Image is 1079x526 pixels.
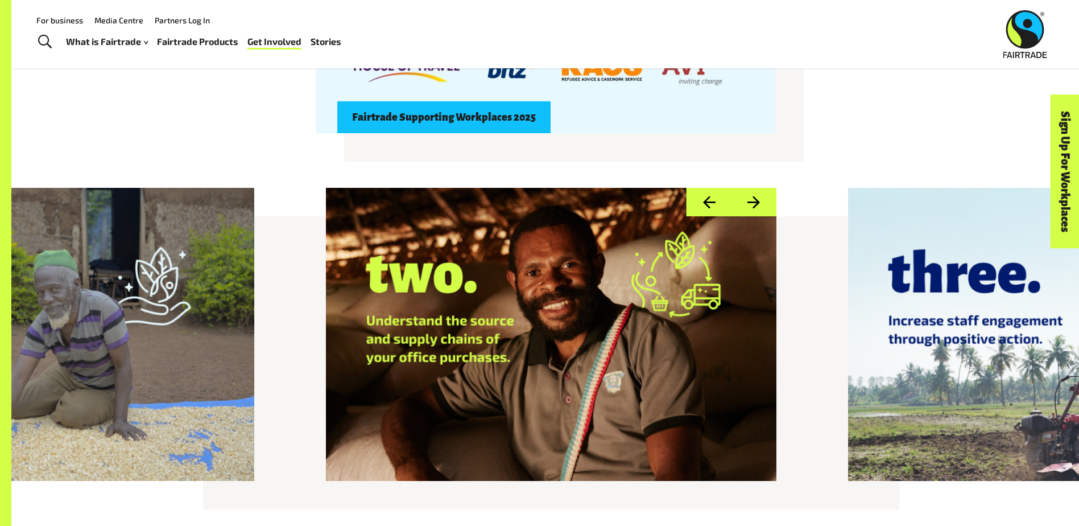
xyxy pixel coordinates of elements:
[94,15,143,25] a: Media Centre
[155,15,210,25] a: Partners Log In
[31,28,59,56] a: Toggle Search
[36,15,83,25] a: For business
[731,188,776,217] button: Next
[337,101,551,133] div: Fairtrade Supporting Workplaces 2025
[1003,10,1047,58] img: Fairtrade Australia New Zealand logo
[247,34,301,50] a: Get Involved
[157,34,238,50] a: Fairtrade Products
[687,188,731,217] button: Previous
[66,34,148,50] a: What is Fairtrade
[311,34,341,50] a: Stories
